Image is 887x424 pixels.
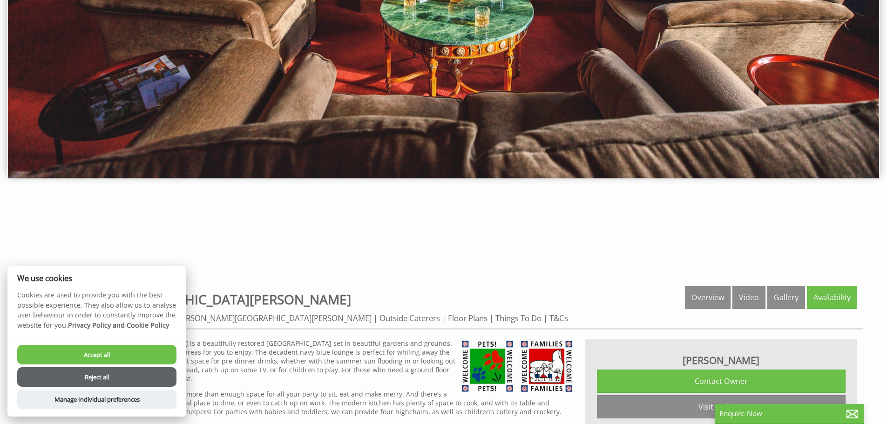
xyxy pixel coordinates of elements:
[19,339,574,383] p: [PERSON_NAME][GEOGRAPHIC_DATA][PERSON_NAME] is a beautifully restored [GEOGRAPHIC_DATA] set in be...
[7,290,186,337] p: Cookies are used to provide you with the best possible experience. They also allow us to analyse ...
[767,286,805,309] a: Gallery
[17,345,176,364] button: Accept all
[17,390,176,409] button: Manage Individual preferences
[460,339,515,394] img: Visit England - Pets Welcome
[719,409,859,418] p: Enquire Now
[732,286,765,309] a: Video
[17,367,176,387] button: Reject all
[597,354,846,367] h3: [PERSON_NAME]
[597,395,846,418] a: Visit Website
[807,286,857,309] a: Availability
[19,390,574,416] p: There's a wonderful wood panelled dining room with more than enough space for all your party to s...
[495,313,542,323] a: Things To Do
[549,313,568,323] a: T&Cs
[597,370,846,393] a: Contact Owner
[6,204,881,274] iframe: Customer reviews powered by Trustpilot
[7,274,186,283] h2: We use cookies
[448,313,488,323] a: Floor Plans
[379,313,440,323] a: Outside Caterers
[123,313,372,323] a: See & do near [PERSON_NAME][GEOGRAPHIC_DATA][PERSON_NAME]
[68,321,169,330] a: Privacy Policy and Cookie Policy
[519,339,574,394] img: Visit England - Families Welcome
[685,286,731,309] a: Overview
